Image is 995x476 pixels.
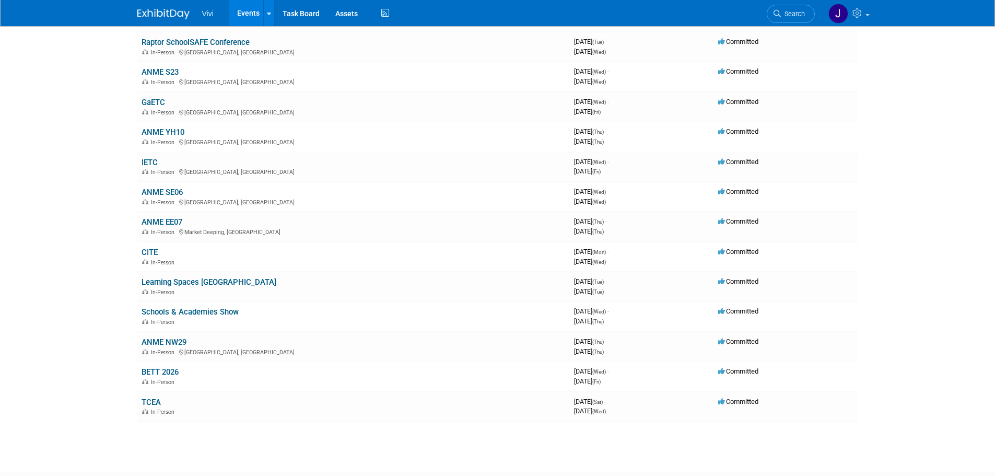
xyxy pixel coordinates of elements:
span: (Thu) [592,339,604,345]
a: Learning Spaces [GEOGRAPHIC_DATA] [142,277,276,287]
span: [DATE] [574,108,601,115]
span: In-Person [151,169,178,176]
div: [GEOGRAPHIC_DATA], [GEOGRAPHIC_DATA] [142,77,566,86]
span: (Wed) [592,69,606,75]
a: Schools & Academies Show [142,307,239,317]
span: In-Person [151,229,178,236]
span: [DATE] [574,48,606,55]
span: - [607,248,609,256]
a: BETT 2026 [142,367,179,377]
span: (Wed) [592,369,606,375]
div: [GEOGRAPHIC_DATA], [GEOGRAPHIC_DATA] [142,167,566,176]
span: Committed [718,277,758,285]
span: In-Person [151,349,178,356]
span: [DATE] [574,98,609,106]
img: In-Person Event [142,199,148,204]
span: - [607,307,609,315]
span: Search [781,10,805,18]
span: [DATE] [574,287,604,295]
span: (Thu) [592,349,604,355]
span: (Tue) [592,289,604,295]
div: [GEOGRAPHIC_DATA], [GEOGRAPHIC_DATA] [142,198,566,206]
span: - [607,367,609,375]
span: [DATE] [574,137,604,145]
img: In-Person Event [142,139,148,144]
span: [DATE] [574,317,604,325]
img: In-Person Event [142,169,148,174]
span: (Wed) [592,409,606,414]
span: (Thu) [592,219,604,225]
span: - [604,398,606,405]
span: (Thu) [592,229,604,235]
img: In-Person Event [142,229,148,234]
div: [GEOGRAPHIC_DATA], [GEOGRAPHIC_DATA] [142,137,566,146]
span: [DATE] [574,227,604,235]
a: Search [767,5,815,23]
img: In-Person Event [142,289,148,294]
span: In-Person [151,139,178,146]
a: IETC [142,158,158,167]
span: [DATE] [574,217,607,225]
span: Committed [718,248,758,256]
span: [DATE] [574,198,606,205]
span: In-Person [151,79,178,86]
span: Committed [718,188,758,195]
span: (Fri) [592,379,601,385]
img: Jonathan Rendon [828,4,848,24]
span: [DATE] [574,248,609,256]
span: - [607,188,609,195]
span: [DATE] [574,67,609,75]
span: In-Person [151,49,178,56]
span: Vivi [202,9,214,18]
span: - [605,217,607,225]
a: ANME S23 [142,67,179,77]
span: - [607,98,609,106]
span: [DATE] [574,167,601,175]
a: ANME YH10 [142,127,184,137]
span: In-Person [151,289,178,296]
div: [GEOGRAPHIC_DATA], [GEOGRAPHIC_DATA] [142,108,566,116]
span: In-Person [151,409,178,415]
span: (Tue) [592,279,604,285]
span: (Fri) [592,109,601,115]
a: CITE [142,248,158,257]
span: [DATE] [574,398,606,405]
div: Market Deeping, [GEOGRAPHIC_DATA] [142,227,566,236]
img: In-Person Event [142,109,148,114]
span: (Wed) [592,79,606,85]
span: (Mon) [592,249,606,255]
span: (Wed) [592,309,606,315]
span: Committed [718,98,758,106]
div: [GEOGRAPHIC_DATA], [GEOGRAPHIC_DATA] [142,347,566,356]
span: - [607,67,609,75]
span: - [605,338,607,345]
span: [DATE] [574,38,607,45]
span: Committed [718,217,758,225]
span: (Wed) [592,49,606,55]
span: In-Person [151,379,178,386]
img: In-Person Event [142,409,148,414]
span: [DATE] [574,258,606,265]
span: [DATE] [574,307,609,315]
span: Committed [718,158,758,166]
span: Committed [718,67,758,75]
span: Committed [718,38,758,45]
a: ANME SE06 [142,188,183,197]
a: ANME NW29 [142,338,186,347]
img: In-Person Event [142,379,148,384]
span: Committed [718,398,758,405]
img: In-Person Event [142,319,148,324]
a: ANME EE07 [142,217,182,227]
span: - [605,38,607,45]
span: (Sat) [592,399,603,405]
span: (Wed) [592,259,606,265]
span: - [607,158,609,166]
span: [DATE] [574,158,609,166]
span: [DATE] [574,347,604,355]
img: ExhibitDay [137,9,190,19]
span: In-Person [151,109,178,116]
span: In-Person [151,319,178,326]
span: [DATE] [574,277,607,285]
a: TCEA [142,398,161,407]
img: In-Person Event [142,259,148,264]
